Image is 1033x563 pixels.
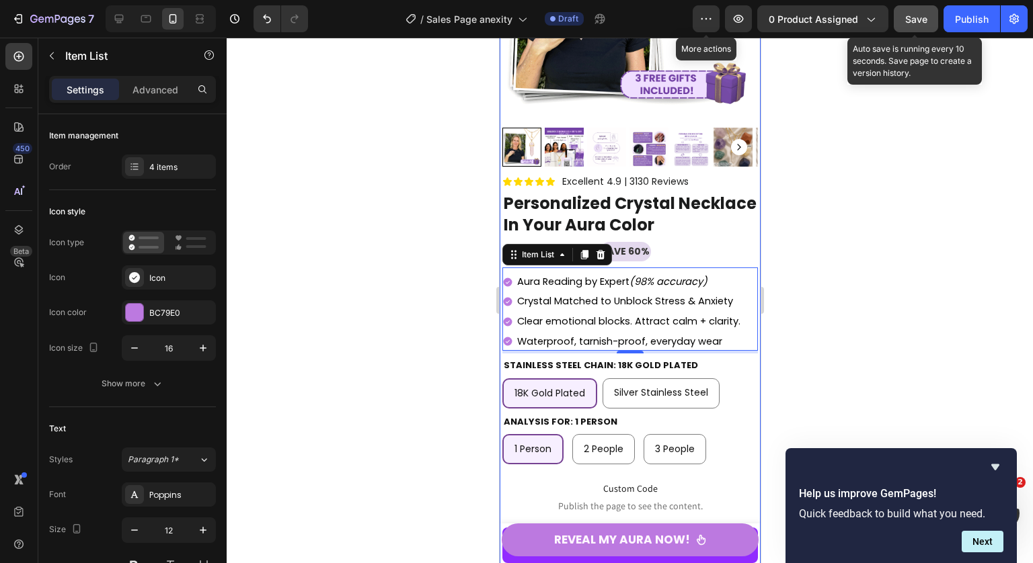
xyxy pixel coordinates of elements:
button: Save [894,5,938,32]
div: Item management [49,130,118,142]
span: Sales Page anexity [426,12,512,26]
div: Icon type [49,236,84,249]
div: Icon size [49,339,102,357]
iframe: Design area [500,38,761,563]
div: Text [49,423,66,435]
p: Advanced [132,83,178,97]
div: Size [49,521,85,539]
button: Paragraph 1* [122,447,216,472]
span: / [420,12,424,26]
div: Icon [149,272,213,284]
span: 0 product assigned [769,12,858,26]
div: 450 [13,143,32,154]
p: 7 [88,11,94,27]
div: Poppins [149,489,213,501]
h2: Help us improve GemPages! [799,486,1003,502]
div: Icon style [49,206,85,218]
div: Beta [10,246,32,257]
div: Order [49,161,71,173]
div: Undo/Redo [254,5,308,32]
div: Help us improve GemPages! [799,459,1003,552]
p: Item List [65,48,180,64]
div: Publish [955,12,989,26]
span: Paragraph 1* [128,453,179,466]
button: Show more [49,372,216,396]
button: Hide survey [987,459,1003,475]
div: Font [49,488,66,501]
button: Next question [962,531,1003,552]
button: 0 product assigned [757,5,888,32]
div: 4 items [149,161,213,173]
div: Styles [49,453,73,466]
div: Icon color [49,306,87,318]
span: Save [905,13,927,25]
p: Quick feedback to build what you need. [799,507,1003,520]
span: Draft [558,13,578,25]
div: Show more [102,377,164,390]
p: Settings [67,83,104,97]
div: BC79E0 [149,307,213,319]
button: Publish [944,5,1000,32]
button: 7 [5,5,100,32]
span: 2 [1015,477,1026,488]
div: Icon [49,271,65,284]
